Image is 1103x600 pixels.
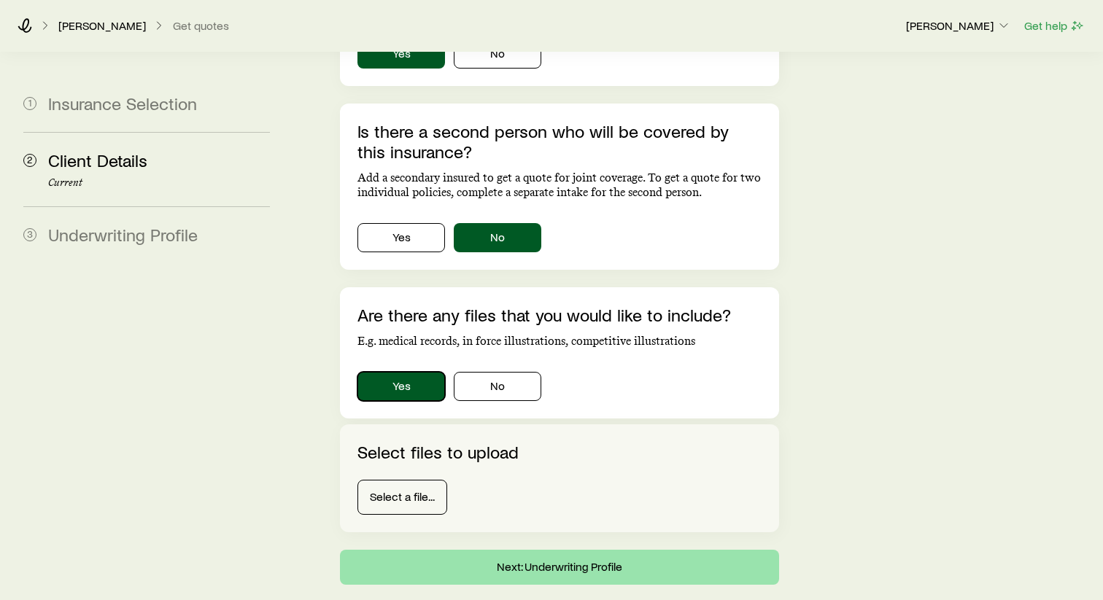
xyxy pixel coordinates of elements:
[905,17,1012,35] button: [PERSON_NAME]
[357,480,447,515] button: Select a file...
[357,121,762,162] p: Is there a second person who will be covered by this insurance?
[357,334,762,348] p: E.g. medical records, in force illustrations, competitive illustrations
[454,223,541,252] button: No
[23,228,36,241] span: 3
[357,305,762,325] p: Are there any files that you would like to include?
[357,372,445,401] button: Yes
[23,97,36,110] span: 1
[48,224,198,245] span: Underwriting Profile
[357,223,445,252] button: Yes
[1023,17,1085,34] button: Get help
[357,39,445,69] button: Yes
[454,372,541,401] button: No
[357,442,762,462] p: Select files to upload
[357,171,762,200] p: Add a secondary insured to get a quote for joint coverage. To get a quote for two individual poli...
[340,550,779,585] button: Next: Underwriting Profile
[454,39,541,69] button: No
[48,149,147,171] span: Client Details
[48,93,197,114] span: Insurance Selection
[48,177,270,189] p: Current
[172,19,230,33] button: Get quotes
[23,154,36,167] span: 2
[58,18,146,33] p: [PERSON_NAME]
[906,18,1011,33] p: [PERSON_NAME]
